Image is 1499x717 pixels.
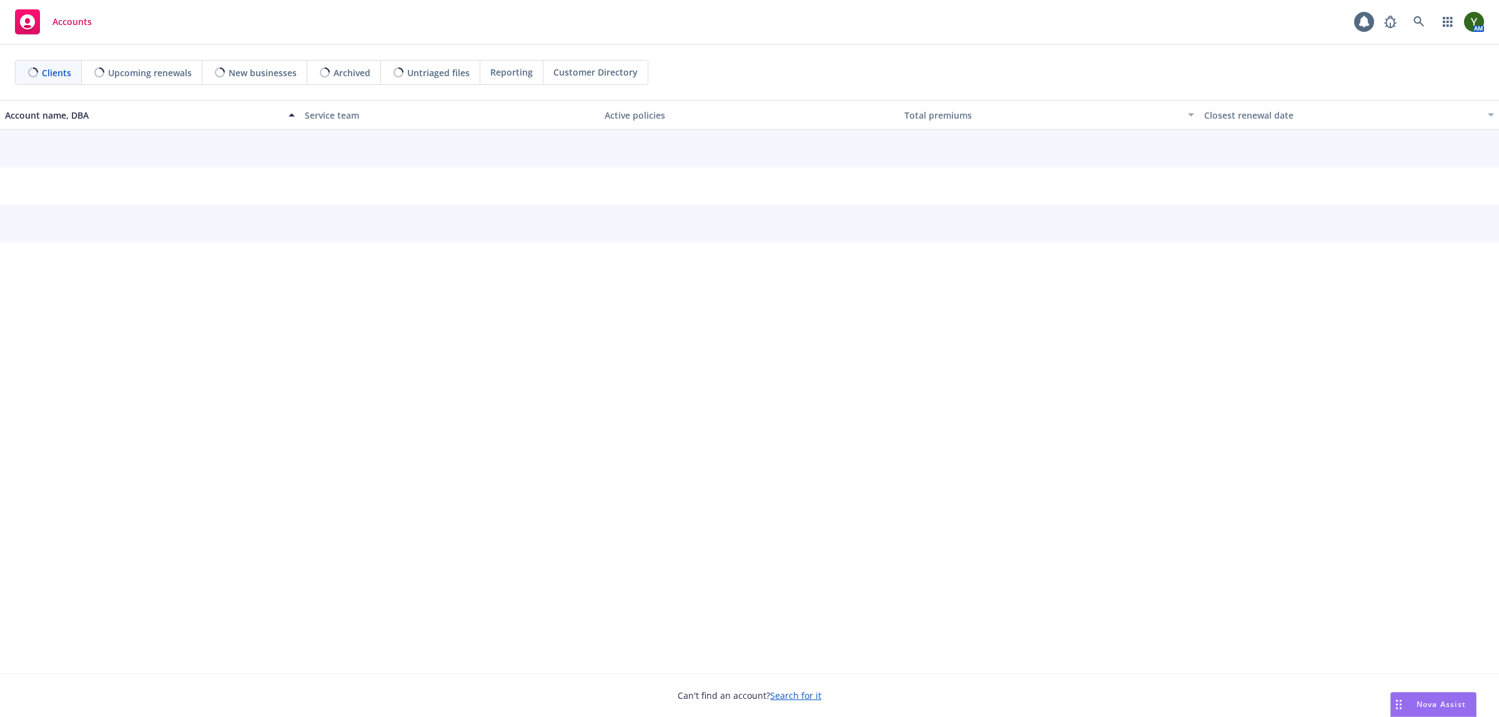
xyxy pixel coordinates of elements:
div: Drag to move [1391,693,1407,716]
span: Clients [42,66,71,79]
span: Customer Directory [553,66,638,79]
div: Active policies [605,109,894,122]
span: Accounts [52,17,92,27]
div: Closest renewal date [1204,109,1480,122]
span: Untriaged files [407,66,470,79]
div: Service team [305,109,595,122]
span: New businesses [229,66,297,79]
a: Search [1407,9,1432,34]
button: Total premiums [899,100,1199,130]
button: Nova Assist [1390,692,1477,717]
button: Closest renewal date [1199,100,1499,130]
button: Service team [300,100,600,130]
a: Search for it [770,690,821,701]
span: Upcoming renewals [108,66,192,79]
a: Accounts [10,4,97,39]
span: Archived [334,66,370,79]
span: Reporting [490,66,533,79]
button: Active policies [600,100,899,130]
span: Nova Assist [1417,699,1466,710]
span: Can't find an account? [678,689,821,702]
a: Switch app [1435,9,1460,34]
div: Account name, DBA [5,109,281,122]
img: photo [1464,12,1484,32]
div: Total premiums [904,109,1180,122]
a: Report a Bug [1378,9,1403,34]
